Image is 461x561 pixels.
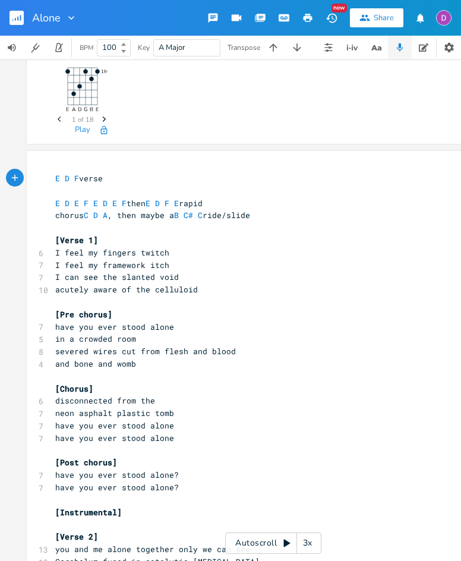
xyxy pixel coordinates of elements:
[55,198,60,209] span: E
[55,358,136,369] span: and bone and womb
[55,272,179,282] span: I can see the slanted void
[374,12,394,23] div: Share
[84,210,89,220] span: C
[198,210,203,220] span: C
[55,383,93,394] span: [Chorus]
[55,346,236,357] span: severed wires cut from flesh and blood
[55,482,179,493] span: have you ever stood alone?
[297,532,318,554] div: 3x
[138,44,150,51] div: Key
[66,106,69,113] text: E
[122,198,127,209] span: F
[72,116,94,123] span: 1 of 18
[55,420,174,431] span: have you ever stood alone
[74,198,79,209] span: E
[103,198,108,209] span: D
[93,198,98,209] span: E
[55,395,155,406] span: disconnected from the
[436,10,451,26] img: Dylan
[228,44,260,51] div: Transpose
[112,198,117,209] span: E
[155,198,160,209] span: D
[55,507,122,518] span: [Instrumental]
[159,42,185,53] span: A Major
[350,8,403,27] button: Share
[78,106,82,113] text: D
[55,309,112,320] span: [Pre chorus]
[93,210,98,220] span: D
[184,210,193,220] span: C#
[55,531,98,542] span: [Verse 2]
[84,198,89,209] span: F
[174,210,179,220] span: B
[55,322,174,332] span: have you ever stood alone
[103,210,108,220] span: A
[225,532,321,554] div: Autoscroll
[55,333,136,344] span: in a crowded room
[101,68,108,75] text: 1fr
[84,106,88,113] text: G
[146,198,150,209] span: E
[72,106,76,113] text: A
[55,544,250,554] span: you and me alone together only we can see
[80,45,93,51] div: BPM
[55,173,103,184] span: verse
[174,198,179,209] span: E
[55,284,198,295] span: acutely aware of the celluloid
[90,106,93,113] text: B
[331,4,347,12] div: New
[96,106,99,113] text: E
[165,198,169,209] span: F
[65,198,70,209] span: D
[74,173,79,184] span: F
[55,469,179,480] span: have you ever stood alone?
[32,12,61,23] span: Alone
[55,247,169,258] span: I feel my fingers twitch
[55,433,174,443] span: have you ever stood alone
[55,260,169,270] span: I feel my framework itch
[55,173,60,184] span: E
[320,7,343,29] button: New
[55,198,203,209] span: then rapid
[55,408,174,418] span: neon asphalt plastic tomb
[55,235,98,245] span: [Verse 1]
[55,457,117,468] span: [Post chorus]
[65,173,70,184] span: D
[55,210,250,220] span: chorus , then maybe a ride/slide
[75,125,90,135] button: Play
